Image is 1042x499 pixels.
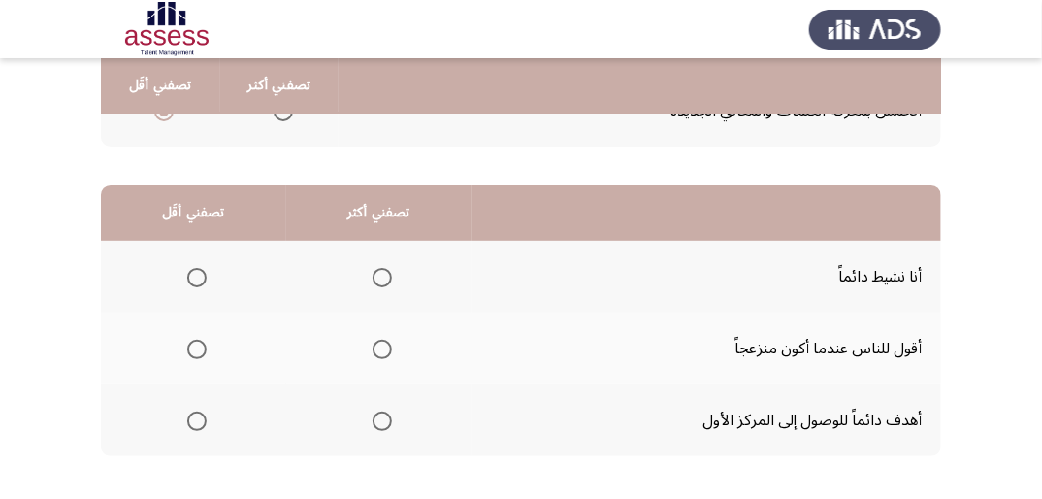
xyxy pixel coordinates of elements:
td: أهدف دائماً للوصول إلى المركز الأول [472,384,941,456]
mat-radio-group: Select an option [365,260,392,293]
th: تصفني أكثر [286,185,472,241]
th: تصفني أقَل [101,58,220,114]
td: أنا نشيط دائماً [472,241,941,313]
th: تصفني أكثر [220,58,340,114]
mat-radio-group: Select an option [365,404,392,437]
img: Assess Talent Management logo [809,2,941,56]
img: Assessment logo of OCM R1 ASSESS [101,2,233,56]
mat-radio-group: Select an option [179,260,207,293]
mat-radio-group: Select an option [179,332,207,365]
mat-radio-group: Select an option [365,332,392,365]
td: أقول للناس عندما أكون منزعجاً [472,313,941,384]
mat-radio-group: Select an option [179,404,207,437]
th: تصفني أقَل [101,185,286,241]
